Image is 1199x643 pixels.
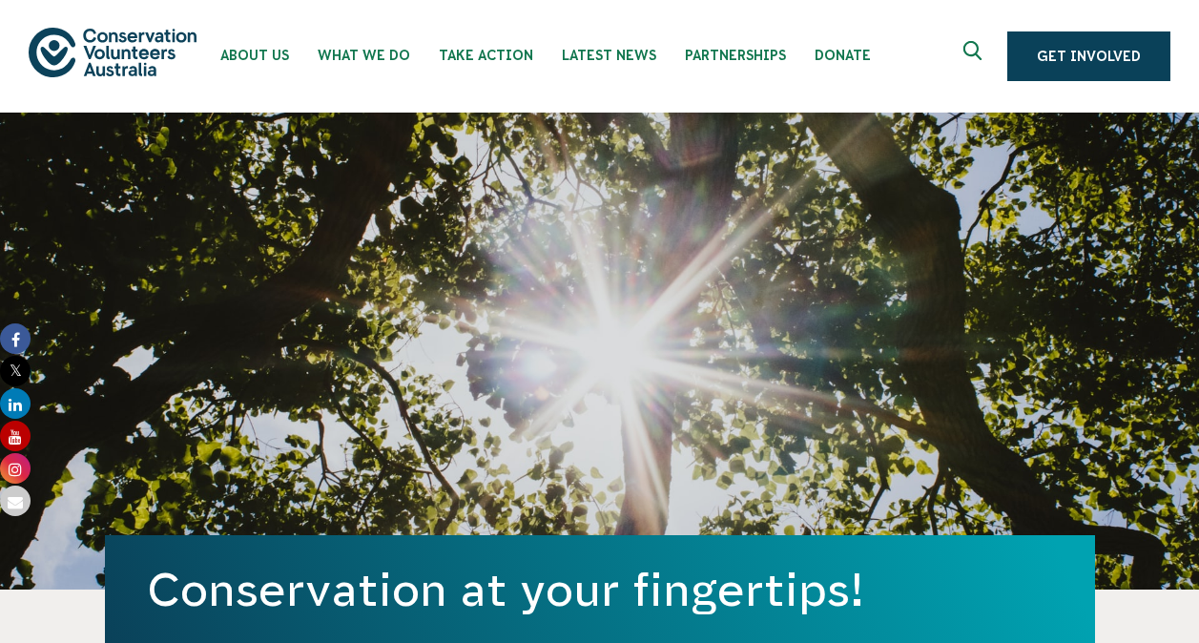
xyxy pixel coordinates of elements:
button: Expand search box Close search box [952,33,998,79]
a: Get Involved [1007,31,1170,81]
span: Expand search box [963,41,987,72]
span: Donate [815,48,871,63]
span: About Us [220,48,289,63]
h1: Conservation at your fingertips! [147,564,1053,615]
span: Partnerships [685,48,786,63]
img: logo.svg [29,28,196,76]
span: Take Action [439,48,533,63]
span: What We Do [318,48,410,63]
span: Latest News [562,48,656,63]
